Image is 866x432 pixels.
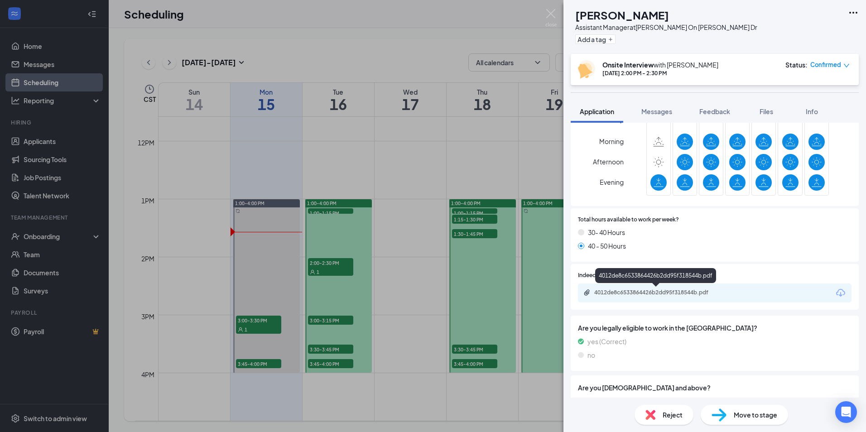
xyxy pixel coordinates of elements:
span: Reject [663,410,683,420]
span: Feedback [699,107,730,115]
span: 40 - 50 Hours [588,241,626,251]
span: yes (Correct) [587,396,626,406]
span: Application [580,107,614,115]
span: Evening [600,174,624,190]
h1: [PERSON_NAME] [575,7,669,23]
svg: Download [835,288,846,298]
span: no [587,350,595,360]
div: 4012de8c6533864426b2dd95f318544b.pdf [595,268,716,283]
div: Status : [785,60,808,69]
span: Are you [DEMOGRAPHIC_DATA] and above? [578,383,852,393]
span: 30- 40 Hours [588,227,625,237]
svg: Paperclip [583,289,591,296]
div: 4012de8c6533864426b2dd95f318544b.pdf [594,289,721,296]
span: yes (Correct) [587,336,626,346]
span: Move to stage [734,410,777,420]
span: Total hours available to work per week? [578,216,679,224]
span: Morning [599,133,624,149]
div: [DATE] 2:00 PM - 2:30 PM [602,69,718,77]
span: Indeed Resume [578,271,618,280]
b: Onsite Interview [602,61,654,69]
span: Info [806,107,818,115]
span: Files [760,107,773,115]
button: PlusAdd a tag [575,34,616,44]
span: Are you legally eligible to work in the [GEOGRAPHIC_DATA]? [578,323,852,333]
span: Messages [641,107,672,115]
div: Open Intercom Messenger [835,401,857,423]
a: Paperclip4012de8c6533864426b2dd95f318544b.pdf [583,289,730,298]
span: Afternoon [593,154,624,170]
svg: Plus [608,37,613,42]
span: Confirmed [810,60,841,69]
svg: Ellipses [848,7,859,18]
div: Assistant Manager at [PERSON_NAME] On [PERSON_NAME] Dr [575,23,757,32]
span: down [843,62,850,69]
div: with [PERSON_NAME] [602,60,718,69]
